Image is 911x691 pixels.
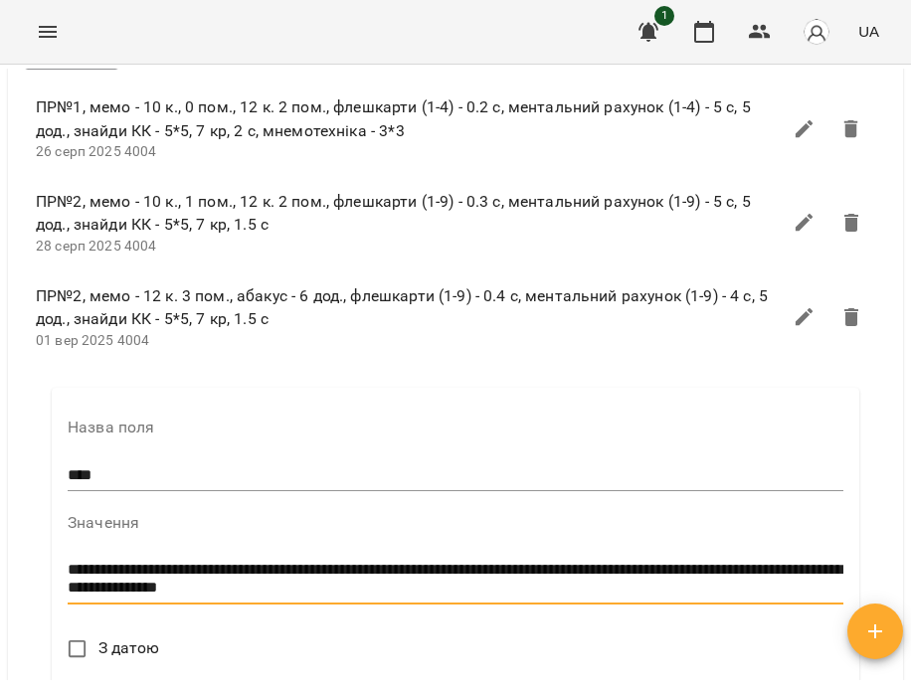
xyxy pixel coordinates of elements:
span: ПР№2, мемо - 12 к. 3 пом., абакус - 6 дод., флешкарти (1-9) - 0.4 с, ментальний рахунок (1-9) - 4... [36,284,781,331]
button: UA [850,13,887,50]
span: З датою [98,636,160,660]
span: UA [858,21,879,42]
span: 28 серп 2025 4004 [36,238,157,254]
span: 01 вер 2025 4004 [36,332,149,348]
span: ПР№2, мемо - 10 к., 1 пом., 12 к. 2 пом., флешкарти (1-9) - 0.3 с, ментальний рахунок (1-9) - 5 с... [36,190,781,237]
span: 26 серп 2025 4004 [36,143,157,159]
label: Значення [68,515,843,531]
span: ПР№1, мемо - 10 к., 0 пом., 12 к. 2 пом., флешкарти (1-4) - 0.2 с, ментальний рахунок (1-4) - 5 с... [36,95,781,142]
span: 1 [654,6,674,26]
button: Menu [24,8,72,56]
label: Назва поля [68,420,843,435]
img: avatar_s.png [803,18,830,46]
